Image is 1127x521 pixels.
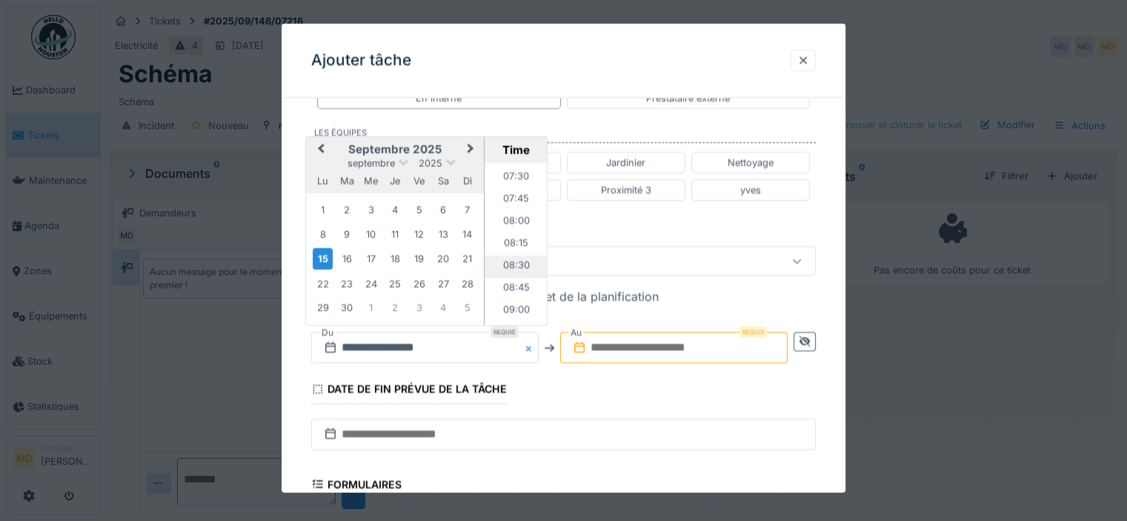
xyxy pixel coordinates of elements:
div: Choose mardi 9 septembre 2025 [337,224,357,244]
div: Choose mercredi 3 septembre 2025 [361,199,381,219]
div: Choose mercredi 10 septembre 2025 [361,224,381,244]
h3: Ajouter tâche [311,51,411,70]
div: Choose dimanche 28 septembre 2025 [457,273,477,293]
div: Jardinier [606,156,645,170]
div: Month septembre, 2025 [311,198,479,319]
div: Choose mardi 2 septembre 2025 [337,199,357,219]
div: Choose vendredi 3 octobre 2025 [409,297,429,317]
div: Choose mercredi 17 septembre 2025 [361,248,381,268]
div: Formulaires [311,473,402,498]
div: Prestataire externe [646,91,730,105]
label: Les équipes [314,127,816,143]
div: Requis [491,326,518,338]
div: Choose dimanche 21 septembre 2025 [457,248,477,268]
li: 08:15 [485,233,548,256]
div: Time [488,143,543,157]
li: 08:00 [485,211,548,233]
span: 2025 [419,157,442,168]
ul: Time [485,163,548,325]
div: Choose jeudi 25 septembre 2025 [385,273,405,293]
div: Choose vendredi 19 septembre 2025 [409,248,429,268]
div: En interne [416,91,462,105]
div: Requis [739,326,767,338]
div: Choose jeudi 2 octobre 2025 [385,297,405,317]
div: Choose vendredi 5 septembre 2025 [409,199,429,219]
div: Choose mercredi 24 septembre 2025 [361,273,381,293]
div: Choose mardi 30 septembre 2025 [337,297,357,317]
div: dimanche [457,170,477,190]
div: mardi [337,170,357,190]
div: yves [740,183,761,197]
div: Choose dimanche 5 octobre 2025 [457,297,477,317]
li: 09:00 [485,300,548,322]
div: Choose mardi 16 septembre 2025 [337,248,357,268]
div: lundi [313,170,333,190]
div: samedi [433,170,453,190]
div: Choose lundi 8 septembre 2025 [313,224,333,244]
div: Choose samedi 13 septembre 2025 [433,224,453,244]
span: septembre [348,157,395,168]
li: 09:15 [485,322,548,345]
div: Choose vendredi 26 septembre 2025 [409,273,429,293]
h2: septembre 2025 [306,143,484,156]
div: Choose lundi 15 septembre 2025 [313,248,333,269]
div: vendredi [409,170,429,190]
div: Choose lundi 29 septembre 2025 [313,297,333,317]
li: 07:30 [485,167,548,189]
button: Close [522,332,539,363]
div: Choose jeudi 18 septembre 2025 [385,248,405,268]
div: Choose dimanche 14 septembre 2025 [457,224,477,244]
label: Au [569,325,583,341]
div: Choose samedi 27 septembre 2025 [433,273,453,293]
div: Choose lundi 1 septembre 2025 [313,199,333,219]
div: Choose jeudi 11 septembre 2025 [385,224,405,244]
div: Choose samedi 6 septembre 2025 [433,199,453,219]
div: Choose mercredi 1 octobre 2025 [361,297,381,317]
div: jeudi [385,170,405,190]
label: Du [320,325,335,341]
button: Previous Month [307,139,331,162]
div: Choose vendredi 12 septembre 2025 [409,224,429,244]
div: Choose jeudi 4 septembre 2025 [385,199,405,219]
div: Choose lundi 22 septembre 2025 [313,273,333,293]
div: Date de fin prévue de la tâche [311,378,507,403]
div: Nettoyage [728,156,774,170]
li: 08:30 [485,256,548,278]
li: 07:45 [485,189,548,211]
div: Choose mardi 23 septembre 2025 [337,273,357,293]
li: 08:45 [485,278,548,300]
div: Choose samedi 4 octobre 2025 [433,297,453,317]
div: Choose dimanche 7 septembre 2025 [457,199,477,219]
div: Choose samedi 20 septembre 2025 [433,248,453,268]
div: mercredi [361,170,381,190]
div: Proximité 3 [601,183,651,197]
button: Next Month [460,139,484,162]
